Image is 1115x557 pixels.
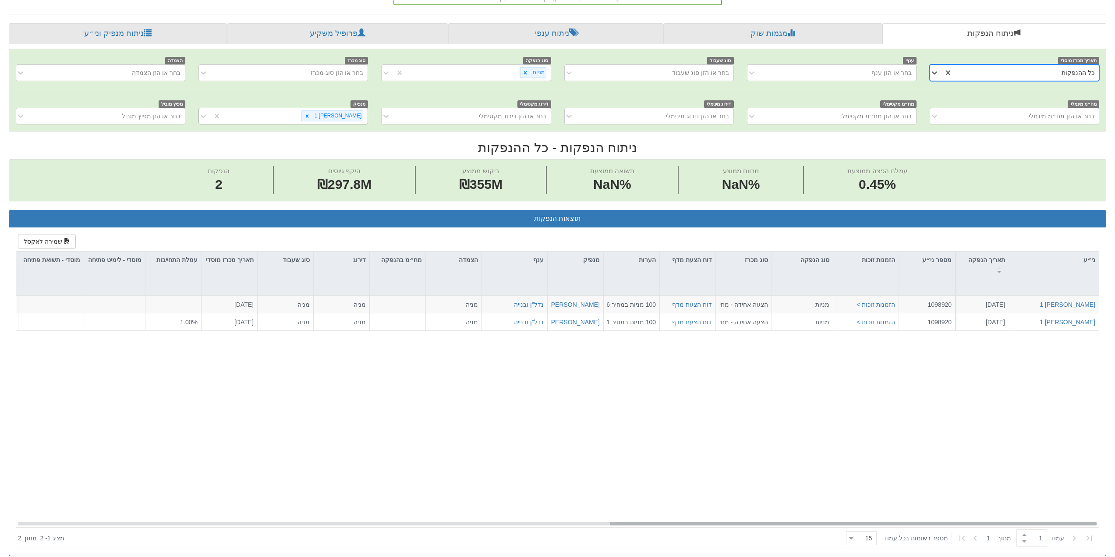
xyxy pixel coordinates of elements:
[523,57,551,64] span: סוג הנפקה
[775,317,829,326] div: מניות
[18,252,84,278] div: מוסדי - תשואת פתיחה
[205,317,254,326] div: [DATE]
[1040,300,1095,309] button: [PERSON_NAME] 1
[772,252,833,268] div: סוג הנפקה
[261,300,310,309] div: מניה
[959,317,1005,326] div: [DATE]
[956,252,1011,278] div: תאריך הנפקה
[84,252,145,278] div: מוסדי - לימיט פתיחה
[544,300,600,309] button: [PERSON_NAME] 1
[723,167,759,174] span: מרווח ממוצע
[1068,100,1099,108] span: מח״מ מינמלי
[590,175,634,194] span: NaN%
[202,252,257,278] div: תאריך מכרז מוסדי
[345,57,368,64] span: סוג מכרז
[903,300,952,309] div: 1098920
[132,68,181,77] div: בחר או הזן הצמדה
[847,175,907,194] span: 0.45%
[607,317,656,326] div: 100 מניות במחיר 2,151 ש"ח
[775,300,829,309] div: מניות
[462,167,499,174] span: ביקוש ממוצע
[548,252,603,268] div: מנפיק
[604,252,659,268] div: הערות
[145,252,201,278] div: עמלת התחייבות
[672,301,712,308] a: דוח הצעת מדף
[707,57,734,64] span: סוג שעבוד
[261,317,310,326] div: מניה
[840,112,912,121] div: בחר או הזן מח״מ מקסימלי
[317,317,366,326] div: מניה
[149,317,198,326] div: 1.00%
[899,252,955,268] div: מספר ני״ע
[208,167,230,174] span: הנפקות
[530,67,546,78] div: מניות
[903,57,917,64] span: ענף
[482,252,547,268] div: ענף
[312,111,363,121] div: [PERSON_NAME] 1
[514,300,544,309] button: נדל"ן ובנייה
[9,140,1106,155] h2: ניתוח הנפקות - כל ההנפקות
[426,252,481,268] div: הצמדה
[18,234,76,249] button: שמירה לאקסל
[1011,252,1099,268] div: ני״ע
[544,317,600,326] button: [PERSON_NAME] 1
[429,317,478,326] div: מניה
[328,167,361,174] span: היקף גיוסים
[716,252,772,268] div: סוג מכרז
[959,300,1005,309] div: [DATE]
[882,23,1106,44] a: ניתוח הנפקות
[719,317,768,326] div: הצעה אחידה - מחיר
[459,177,503,192] span: ₪355M
[159,100,186,108] span: מפיץ מוביל
[205,300,254,309] div: [DATE]
[987,534,998,543] span: 1
[660,252,715,278] div: דוח הצעת מדף
[165,57,186,64] span: הצמדה
[18,529,64,548] div: ‏מציג 1 - 2 ‏ מתוך 2
[607,300,656,309] div: 100 מניות במחיר 2126 ש"ח ליחידה
[719,300,768,309] div: הצעה אחידה - מחיר
[903,317,952,326] div: 1098920
[663,23,882,44] a: מגמות שוק
[514,317,544,326] button: נדל"ן ובנייה
[16,215,1099,223] h3: תוצאות הנפקות
[857,317,895,326] button: הזמנות זוכות >
[722,175,760,194] span: NaN%
[865,534,876,543] div: 15
[880,100,917,108] span: מח״מ מקסימלי
[672,318,712,325] a: דוח הצעת מדף
[208,175,230,194] span: 2
[1029,112,1094,121] div: בחר או הזן מח״מ מינמלי
[258,252,313,268] div: סוג שעבוד
[857,300,895,309] button: הזמנות זוכות >
[666,112,729,121] div: בחר או הזן דירוג מינימלי
[672,68,729,77] div: בחר או הזן סוג שעבוד
[479,112,546,121] div: בחר או הזן דירוג מקסימלי
[370,252,425,278] div: מח״מ בהנפקה
[227,23,448,44] a: פרופיל משקיע
[1051,534,1064,543] span: ‏עמוד
[9,23,227,44] a: ניתוח מנפיק וני״ע
[871,68,912,77] div: בחר או הזן ענף
[317,177,372,192] span: ₪297.8M
[847,167,907,174] span: עמלת הפצה ממוצעת
[317,300,366,309] div: מניה
[842,529,1097,548] div: ‏ מתוך
[1040,317,1095,326] button: [PERSON_NAME] 1
[704,100,734,108] span: דירוג מינימלי
[590,167,634,174] span: תשואה ממוצעת
[350,100,368,108] span: מנפיק
[448,23,663,44] a: ניתוח ענפי
[884,534,948,543] span: ‏מספר רשומות בכל עמוד
[1062,68,1094,77] div: כל ההנפקות
[429,300,478,309] div: מניה
[311,68,364,77] div: בחר או הזן סוג מכרז
[1058,57,1099,64] span: תאריך מכרז מוסדי
[122,112,181,121] div: בחר או הזן מפיץ מוביל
